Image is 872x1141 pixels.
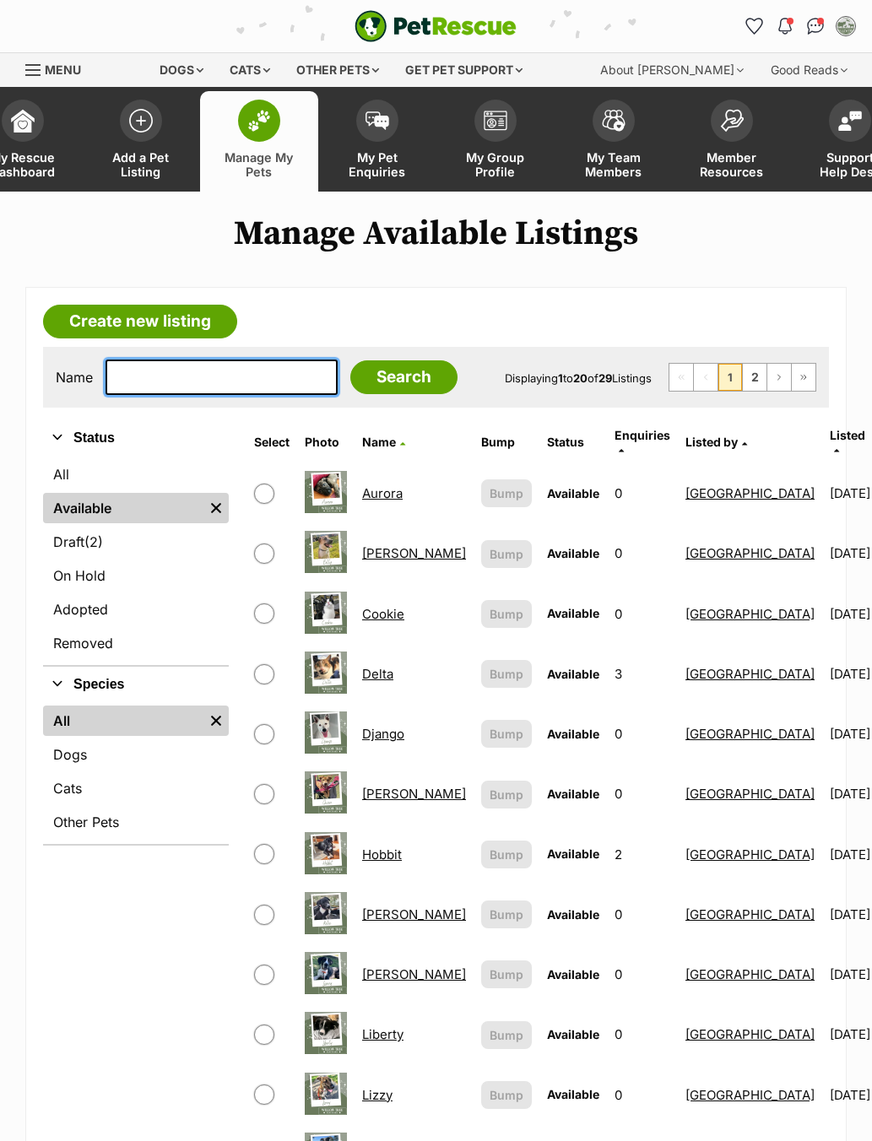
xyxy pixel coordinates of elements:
[547,606,599,620] span: Available
[43,594,229,625] a: Adopted
[362,485,403,501] a: Aurora
[490,545,523,563] span: Bump
[490,846,523,863] span: Bump
[298,422,354,462] th: Photo
[741,13,859,40] ul: Account quick links
[694,150,770,179] span: Member Resources
[615,428,670,442] span: translation missing: en.admin.listings.index.attributes.enquiries
[481,1081,532,1109] button: Bump
[547,667,599,681] span: Available
[685,1087,815,1103] a: [GEOGRAPHIC_DATA]
[247,110,271,132] img: manage-my-pets-icon-02211641906a0b7f246fdf0571729dbe1e7629f14944591b6c1af311fb30b64b.svg
[608,585,677,643] td: 0
[481,841,532,868] button: Bump
[305,652,347,694] img: Delta
[547,1087,599,1101] span: Available
[355,10,517,42] img: logo-e224e6f780fb5917bec1dbf3a21bbac754714ae5b6737aabdf751b685950b380.svg
[43,427,229,449] button: Status
[43,459,229,489] a: All
[685,726,815,742] a: [GEOGRAPHIC_DATA]
[685,966,815,982] a: [GEOGRAPHIC_DATA]
[484,111,507,131] img: group-profile-icon-3fa3cf56718a62981997c0bc7e787c4b2cf8bcc04b72c1350f741eb67cf2f40e.svg
[362,666,393,682] a: Delta
[608,705,677,763] td: 0
[43,560,229,591] a: On Hold
[318,91,436,192] a: My Pet Enquiries
[362,846,402,863] a: Hobbit
[685,1026,815,1042] a: [GEOGRAPHIC_DATA]
[615,428,670,456] a: Enquiries
[43,527,229,557] a: Draft
[685,786,815,802] a: [GEOGRAPHIC_DATA]
[45,62,81,77] span: Menu
[362,1087,393,1103] a: Lizzy
[481,960,532,988] button: Bump
[43,456,229,665] div: Status
[540,422,606,462] th: Status
[481,660,532,688] button: Bump
[547,727,599,741] span: Available
[474,422,539,462] th: Bump
[778,18,792,35] img: notifications-46538b983faf8c2785f20acdc204bb7945ddae34d4c08c2a6579f10ce5e182be.svg
[547,907,599,922] span: Available
[43,739,229,770] a: Dogs
[547,967,599,981] span: Available
[350,360,458,394] input: Search
[203,706,229,736] a: Remove filter
[43,673,229,695] button: Species
[608,825,677,884] td: 2
[685,666,815,682] a: [GEOGRAPHIC_DATA]
[481,781,532,808] button: Bump
[481,600,532,628] button: Bump
[608,645,677,703] td: 3
[685,606,815,622] a: [GEOGRAPHIC_DATA]
[505,371,652,385] span: Displaying to of Listings
[573,371,588,385] strong: 20
[362,435,396,449] span: Name
[339,150,415,179] span: My Pet Enquiries
[830,428,865,442] span: Listed
[43,807,229,837] a: Other Pets
[602,110,626,132] img: team-members-icon-5396bd8760b3fe7c0b43da4ab00e1e3bb1a5d9ba89233759b79545d2d3fc5d0d.svg
[490,484,523,502] span: Bump
[481,479,532,507] button: Bump
[490,1086,523,1104] span: Bump
[608,885,677,944] td: 0
[221,150,297,179] span: Manage My Pets
[148,53,215,87] div: Dogs
[362,786,466,802] a: [PERSON_NAME]
[802,13,829,40] a: Conversations
[694,364,718,391] span: Previous page
[490,1026,523,1044] span: Bump
[608,524,677,582] td: 0
[362,545,466,561] a: [PERSON_NAME]
[720,109,744,132] img: member-resources-icon-8e73f808a243e03378d46382f2149f9095a855e16c252ad45f914b54edf8863c.svg
[362,435,405,449] a: Name
[547,546,599,560] span: Available
[759,53,859,87] div: Good Reads
[200,91,318,192] a: Manage My Pets
[366,111,389,130] img: pet-enquiries-icon-7e3ad2cf08bfb03b45e93fb7055b45f3efa6380592205ae92323e6603595dc1f.svg
[685,435,738,449] span: Listed by
[84,532,103,552] span: (2)
[490,665,523,683] span: Bump
[218,53,282,87] div: Cats
[608,1066,677,1124] td: 0
[669,364,693,391] span: First page
[608,765,677,823] td: 0
[436,91,555,192] a: My Group Profile
[490,725,523,743] span: Bump
[685,435,747,449] a: Listed by
[830,428,865,456] a: Listed
[743,364,766,391] a: Page 2
[362,1026,404,1042] a: Liberty
[608,464,677,522] td: 0
[685,906,815,922] a: [GEOGRAPHIC_DATA]
[43,702,229,844] div: Species
[807,18,825,35] img: chat-41dd97257d64d25036548639549fe6c8038ab92f7586957e7f3b1b290dea8141.svg
[558,371,563,385] strong: 1
[481,720,532,748] button: Bump
[685,485,815,501] a: [GEOGRAPHIC_DATA]
[481,900,532,928] button: Bump
[547,787,599,801] span: Available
